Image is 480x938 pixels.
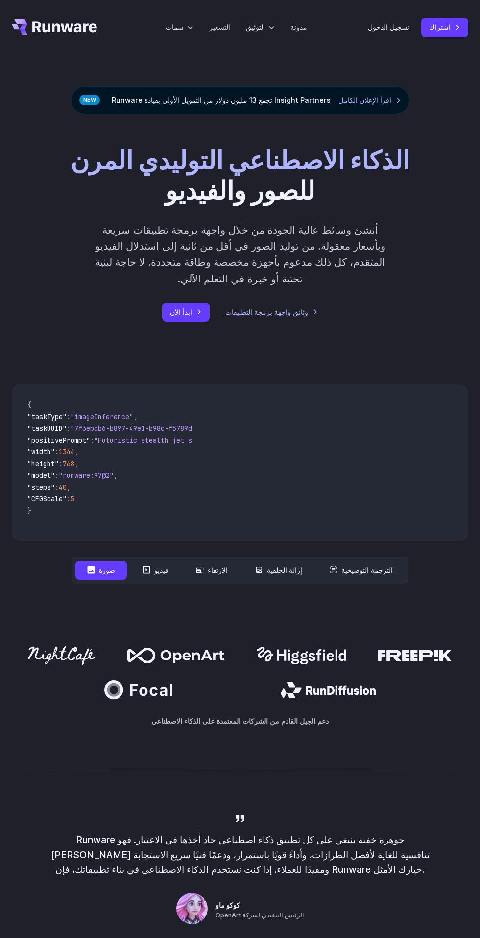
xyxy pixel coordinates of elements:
[341,566,393,574] font: الترجمة التوضيحية
[27,436,90,445] span: "positivePrompt"
[27,412,67,421] span: "taskType"
[338,96,391,104] font: اقرأ الإعلان الكامل
[246,23,265,31] font: التوثيق
[27,400,31,409] span: {
[27,483,55,492] span: "steps"
[225,306,318,318] a: وثائق واجهة برمجة التطبيقات
[74,459,78,468] span: ,
[112,96,331,104] font: Runware تجمع 13 مليون دولار من التمويل الأولي بقيادة Insight Partners
[55,471,59,480] span: :
[71,145,409,175] font: الذكاء الاصطناعي التوليدي المرن
[67,483,71,492] span: ,
[209,22,230,33] a: التسعير
[27,447,55,456] span: "width"
[71,424,219,433] span: "7f3ebcb6-b897-49e1-b98c-f5789d2d40d7"
[55,483,59,492] span: :
[151,717,329,725] font: دعم الجيل القادم من الشركات المعتمدة على الذكاء الاصطناعي
[67,412,71,421] span: :
[99,566,115,574] font: صورة
[176,893,208,924] img: شخص
[338,94,401,106] a: اقرأ الإعلان الكامل
[71,412,133,421] span: "imageInference"
[421,18,468,37] a: اشتراك
[165,175,315,206] font: للصور والفيديو
[51,834,430,875] font: Runware جوهرة خفية ينبغي على كل تطبيق ذكاء اصطناعي جاد أخذها في الاعتبار. فهو [PERSON_NAME] تنافس...
[162,303,210,322] a: ابدأ الآن
[95,224,385,285] font: أنشئ وسائط عالية الجودة من خلال واجهة برمجة تطبيقات سريعة وبأسعار معقولة. من توليد الصور في أقل م...
[290,23,307,31] font: مدونة
[216,901,240,909] font: كوكو ماو
[429,23,451,31] font: اشتراك
[12,19,97,35] a: اذهب إلى /
[59,459,63,468] span: :
[59,483,67,492] span: 40
[208,566,228,574] font: الارتقاء
[67,424,71,433] span: :
[55,447,59,456] span: :
[114,471,118,480] span: ,
[59,471,114,480] span: "runware:97@2"
[267,566,302,574] font: إزالة الخلفية
[209,23,230,31] font: التسعير
[225,308,308,316] font: وثائق واجهة برمجة التطبيقات
[74,447,78,456] span: ,
[170,308,192,316] font: ابدأ الآن
[59,447,74,456] span: 1344
[27,424,67,433] span: "taskUUID"
[133,412,137,421] span: ,
[290,22,307,33] a: مدونة
[166,23,184,31] font: سمات
[154,566,168,574] font: فيديو
[368,23,409,31] font: تسجيل الدخول
[27,471,55,480] span: "model"
[67,494,71,503] span: :
[71,494,74,503] span: 5
[63,459,74,468] span: 768
[94,436,451,445] span: "Futuristic stealth jet streaking through a neon-lit cityscape with glowing purple exhaust"
[368,22,409,33] a: تسجيل الدخول
[27,459,59,468] span: "height"
[216,912,304,919] font: الرئيس التنفيذي لشركة OpenArt
[27,494,67,503] span: "CFGScale"
[90,436,94,445] span: :
[27,506,31,515] span: }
